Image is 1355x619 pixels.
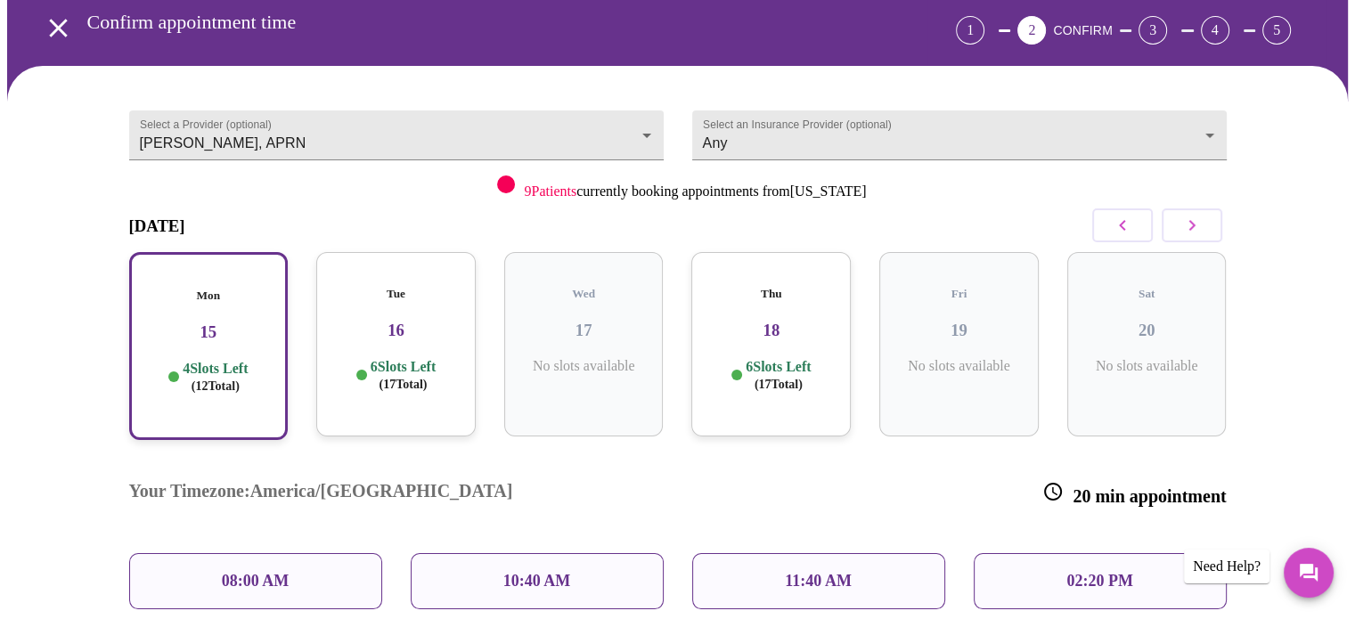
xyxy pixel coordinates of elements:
p: 02:20 PM [1066,572,1132,590]
div: [PERSON_NAME], APRN [129,110,664,160]
span: CONFIRM [1053,23,1112,37]
span: ( 12 Total) [192,379,240,393]
button: Messages [1284,548,1334,598]
h3: Confirm appointment time [87,11,857,34]
p: currently booking appointments from [US_STATE] [524,183,866,200]
span: 9 Patients [524,183,576,199]
p: No slots available [518,358,649,374]
div: 2 [1017,16,1046,45]
h3: 18 [706,321,837,340]
div: 5 [1262,16,1291,45]
div: 4 [1201,16,1229,45]
h3: [DATE] [129,216,185,236]
p: 6 Slots Left [371,358,436,393]
h5: Wed [518,287,649,301]
div: Any [692,110,1227,160]
span: ( 17 Total) [380,378,428,391]
h3: Your Timezone: America/[GEOGRAPHIC_DATA] [129,481,513,507]
div: 1 [956,16,984,45]
h5: Tue [331,287,461,301]
p: No slots available [894,358,1024,374]
span: ( 17 Total) [755,378,803,391]
p: 10:40 AM [503,572,571,590]
h5: Fri [894,287,1024,301]
h3: 17 [518,321,649,340]
p: 08:00 AM [222,572,290,590]
p: No slots available [1082,358,1212,374]
p: 4 Slots Left [183,360,248,395]
h5: Sat [1082,287,1212,301]
p: 6 Slots Left [746,358,811,393]
h5: Mon [145,289,273,303]
div: 3 [1139,16,1167,45]
p: 11:40 AM [785,572,852,590]
button: open drawer [32,2,85,54]
h3: 20 [1082,321,1212,340]
div: Need Help? [1184,550,1269,583]
h3: 16 [331,321,461,340]
h5: Thu [706,287,837,301]
h3: 19 [894,321,1024,340]
h3: 20 min appointment [1042,481,1226,507]
h3: 15 [145,322,273,342]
